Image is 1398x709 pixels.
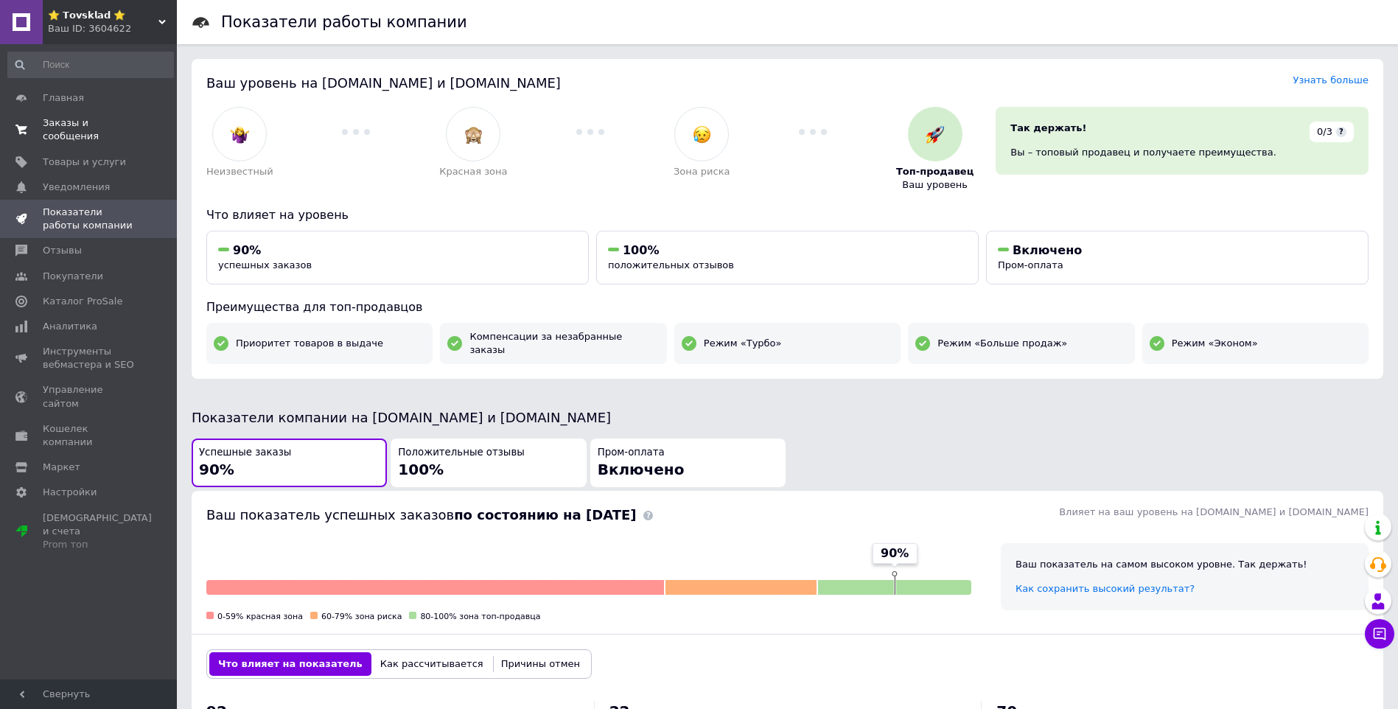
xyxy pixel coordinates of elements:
span: Успешные заказы [199,446,291,460]
span: Ваш показатель успешных заказов [206,507,636,523]
span: Главная [43,91,84,105]
span: Так держать! [1010,122,1086,133]
span: Приоритет товаров в выдаче [236,337,383,350]
div: Вы – топовый продавец и получаете преимущества. [1010,146,1354,159]
span: Аналитика [43,320,97,333]
button: Чат с покупателем [1365,619,1394,649]
span: Режим «Турбо» [704,337,782,350]
span: Пром-оплата [998,259,1063,270]
button: Пром-оплатаВключено [590,439,786,488]
span: Преимущества для топ-продавцов [206,300,422,314]
div: 0/3 [1310,122,1354,142]
span: [DEMOGRAPHIC_DATA] и счета [43,511,152,552]
span: Покупатели [43,270,103,283]
span: Показатели работы компании [43,206,136,232]
span: Отзывы [43,244,82,257]
span: Инструменты вебмастера и SEO [43,345,136,371]
span: Зона риска [674,165,730,178]
button: ВключеноПром-оплата [986,231,1369,284]
h1: Показатели работы компании [221,13,467,31]
a: Узнать больше [1293,74,1369,85]
span: 80-100% зона топ-продавца [420,612,540,621]
span: Влияет на ваш уровень на [DOMAIN_NAME] и [DOMAIN_NAME] [1059,506,1369,517]
span: ? [1336,127,1346,137]
span: 60-79% зона риска [321,612,402,621]
span: 90% [233,243,261,257]
button: Положительные отзывы100% [391,439,586,488]
span: 100% [398,461,444,478]
button: Как рассчитывается [371,652,492,676]
span: Ваш уровень на [DOMAIN_NAME] и [DOMAIN_NAME] [206,75,561,91]
span: ⭐ 𝗧𝗼𝘃𝘀𝗸𝗹𝗮𝗱 ⭐ [48,9,158,22]
span: Пром-оплата [598,446,665,460]
span: Управление сайтом [43,383,136,410]
div: Ваш показатель на самом высоком уровне. Так держать! [1016,558,1354,571]
button: 90%успешных заказов [206,231,589,284]
b: по состоянию на [DATE] [454,507,636,523]
span: Что влияет на уровень [206,208,349,222]
span: 0-59% красная зона [217,612,303,621]
span: Заказы и сообщения [43,116,136,143]
span: Ваш уровень [902,178,968,192]
span: Настройки [43,486,97,499]
span: Топ-продавец [896,165,974,178]
img: :disappointed_relieved: [693,125,711,144]
span: Товары и услуги [43,156,126,169]
div: Prom топ [43,538,152,551]
span: Кошелек компании [43,422,136,449]
img: :woman-shrugging: [231,125,249,144]
div: Ваш ID: 3604622 [48,22,177,35]
span: Красная зона [439,165,507,178]
span: Маркет [43,461,80,474]
span: Каталог ProSale [43,295,122,308]
span: 90% [199,461,234,478]
span: Неизвестный [206,165,273,178]
button: 100%положительных отзывов [596,231,979,284]
img: :rocket: [926,125,944,144]
span: Режим «Больше продаж» [937,337,1067,350]
input: Поиск [7,52,174,78]
span: Уведомления [43,181,110,194]
span: 90% [881,545,909,562]
span: положительных отзывов [608,259,734,270]
button: Что влияет на показатель [209,652,371,676]
span: успешных заказов [218,259,312,270]
img: :see_no_evil: [464,125,483,144]
button: Причины отмен [492,652,589,676]
span: 100% [623,243,659,257]
span: Положительные отзывы [398,446,524,460]
a: Как сохранить высокий результат? [1016,583,1195,594]
button: Успешные заказы90% [192,439,387,488]
span: Показатели компании на [DOMAIN_NAME] и [DOMAIN_NAME] [192,410,611,425]
span: Компенсации за незабранные заказы [469,330,659,357]
span: Включено [1013,243,1082,257]
span: Включено [598,461,685,478]
span: Режим «Эконом» [1172,337,1258,350]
